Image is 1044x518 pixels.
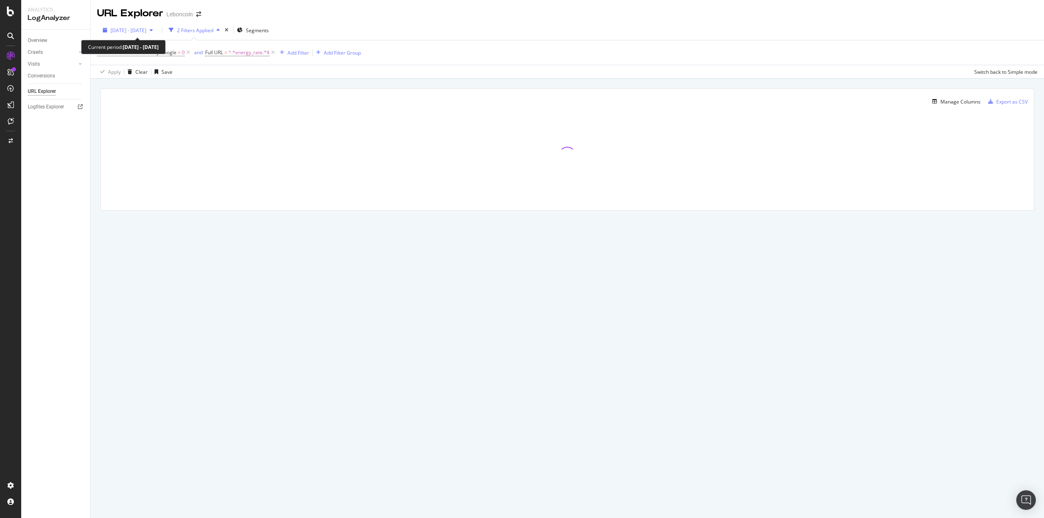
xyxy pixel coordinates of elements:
span: > [178,49,181,56]
span: Segments [246,27,269,34]
button: 2 Filters Applied [166,24,223,37]
a: Conversions [28,72,84,80]
div: Analytics [28,7,84,13]
div: times [223,26,230,34]
button: Clear [124,65,148,78]
button: Export as CSV [985,95,1028,108]
span: ^.*energy_rate.*$ [228,47,270,58]
div: Crawls [28,48,43,57]
div: URL Explorer [97,7,163,20]
div: Conversions [28,72,55,80]
button: Segments [237,24,269,37]
button: and [192,48,205,56]
span: 0 [182,47,185,58]
div: Logfiles Explorer [28,103,64,111]
div: arrow-right-arrow-left [196,11,201,17]
div: Add Filter [288,49,309,56]
div: 2 Filters Applied [177,27,213,34]
div: LogAnalyzer [28,13,84,23]
button: Switch back to Simple mode [971,65,1037,78]
div: Add Filter Group [324,49,361,56]
div: and [194,49,203,56]
div: Export as CSV [996,98,1028,105]
button: Add Filter [276,48,309,57]
a: Crawls [28,48,76,57]
a: Logfiles Explorer [28,103,84,111]
div: Visits [28,60,40,68]
span: = [224,49,227,56]
button: Apply [97,65,121,78]
div: Current period: [88,44,159,51]
button: Save [151,65,173,78]
a: URL Explorer [28,87,84,96]
button: Manage Columns [929,97,980,106]
button: [DATE] - [DATE] [97,26,159,34]
span: Full URL [205,49,223,56]
div: URL Explorer [28,87,56,96]
div: Save [161,68,173,75]
div: Clear [135,68,148,75]
button: Add Filter Group [313,48,361,57]
div: Overview [28,36,47,45]
div: Apply [108,68,121,75]
span: [DATE] - [DATE] [111,27,146,34]
b: [DATE] - [DATE] [123,44,159,51]
div: Switch back to Simple mode [974,68,1037,75]
a: Overview [28,36,84,45]
div: Open Intercom Messenger [1016,490,1036,510]
div: Manage Columns [940,98,980,105]
a: Visits [28,60,76,68]
div: Leboncoin [166,10,193,18]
